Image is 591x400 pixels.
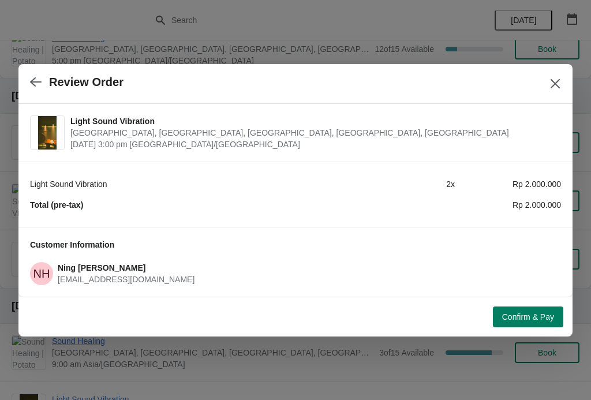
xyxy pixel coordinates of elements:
[38,116,57,149] img: Light Sound Vibration | Potato Head Suites & Studios, Jalan Petitenget, Seminyak, Badung Regency,...
[545,73,566,94] button: Close
[70,127,555,139] span: [GEOGRAPHIC_DATA], [GEOGRAPHIC_DATA], [GEOGRAPHIC_DATA], [GEOGRAPHIC_DATA], [GEOGRAPHIC_DATA]
[455,178,561,190] div: Rp 2.000.000
[502,312,554,322] span: Confirm & Pay
[493,306,563,327] button: Confirm & Pay
[30,262,53,285] span: Ning
[70,139,555,150] span: [DATE] 3:00 pm [GEOGRAPHIC_DATA]/[GEOGRAPHIC_DATA]
[49,76,124,89] h2: Review Order
[30,200,83,210] strong: Total (pre-tax)
[70,115,555,127] span: Light Sound Vibration
[58,275,194,284] span: [EMAIL_ADDRESS][DOMAIN_NAME]
[349,178,455,190] div: 2 x
[33,267,50,280] text: NH
[30,240,114,249] span: Customer Information
[58,263,145,272] span: Ning [PERSON_NAME]
[30,178,349,190] div: Light Sound Vibration
[455,199,561,211] div: Rp 2.000.000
